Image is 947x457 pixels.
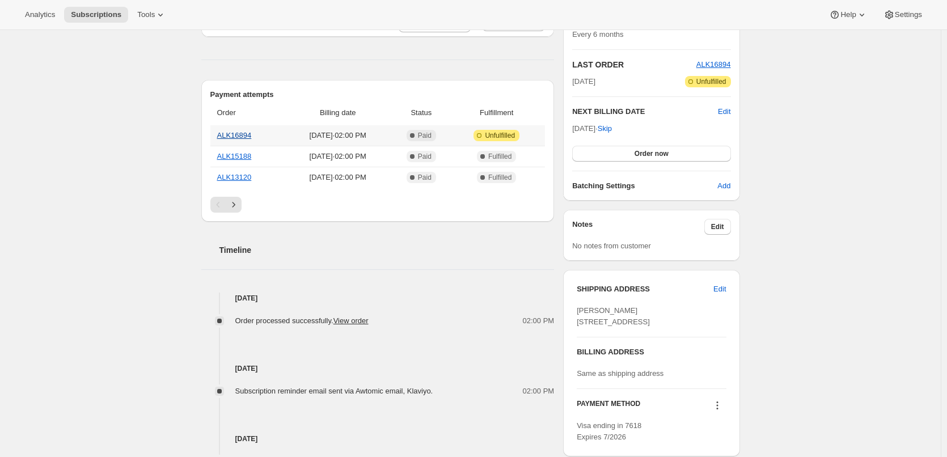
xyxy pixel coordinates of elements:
[895,10,922,19] span: Settings
[288,107,387,119] span: Billing date
[577,369,663,378] span: Same as shipping address
[577,421,641,441] span: Visa ending in 7618 Expires 7/2026
[713,283,726,295] span: Edit
[711,177,737,195] button: Add
[210,100,285,125] th: Order
[717,180,730,192] span: Add
[572,59,696,70] h2: LAST ORDER
[591,120,619,138] button: Skip
[696,59,731,70] button: ALK16894
[201,293,555,304] h4: [DATE]
[418,131,432,140] span: Paid
[71,10,121,19] span: Subscriptions
[25,10,55,19] span: Analytics
[130,7,173,23] button: Tools
[394,107,448,119] span: Status
[696,77,726,86] span: Unfulfilled
[217,152,252,160] a: ALK15188
[485,131,515,140] span: Unfulfilled
[822,7,874,23] button: Help
[877,7,929,23] button: Settings
[572,242,651,250] span: No notes from customer
[210,197,546,213] nav: Pagination
[523,386,555,397] span: 02:00 PM
[572,180,717,192] h6: Batching Settings
[718,106,730,117] button: Edit
[217,131,252,139] a: ALK16894
[711,222,724,231] span: Edit
[572,106,718,117] h2: NEXT BILLING DATE
[418,152,432,161] span: Paid
[577,306,650,326] span: [PERSON_NAME] [STREET_ADDRESS]
[18,7,62,23] button: Analytics
[572,124,612,133] span: [DATE] ·
[288,130,387,141] span: [DATE] · 02:00 PM
[523,315,555,327] span: 02:00 PM
[572,219,704,235] h3: Notes
[418,173,432,182] span: Paid
[219,244,555,256] h2: Timeline
[201,433,555,445] h4: [DATE]
[577,399,640,414] h3: PAYMENT METHOD
[840,10,856,19] span: Help
[488,173,511,182] span: Fulfilled
[598,123,612,134] span: Skip
[210,89,546,100] h2: Payment attempts
[572,146,730,162] button: Order now
[235,316,369,325] span: Order processed successfully.
[635,149,669,158] span: Order now
[333,316,369,325] a: View order
[455,107,538,119] span: Fulfillment
[64,7,128,23] button: Subscriptions
[226,197,242,213] button: Next
[572,30,623,39] span: Every 6 months
[577,283,713,295] h3: SHIPPING ADDRESS
[696,60,731,69] a: ALK16894
[235,387,433,395] span: Subscription reminder email sent via Awtomic email, Klaviyo.
[217,173,252,181] a: ALK13120
[704,219,731,235] button: Edit
[137,10,155,19] span: Tools
[201,363,555,374] h4: [DATE]
[707,280,733,298] button: Edit
[288,151,387,162] span: [DATE] · 02:00 PM
[572,76,595,87] span: [DATE]
[577,346,726,358] h3: BILLING ADDRESS
[288,172,387,183] span: [DATE] · 02:00 PM
[488,152,511,161] span: Fulfilled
